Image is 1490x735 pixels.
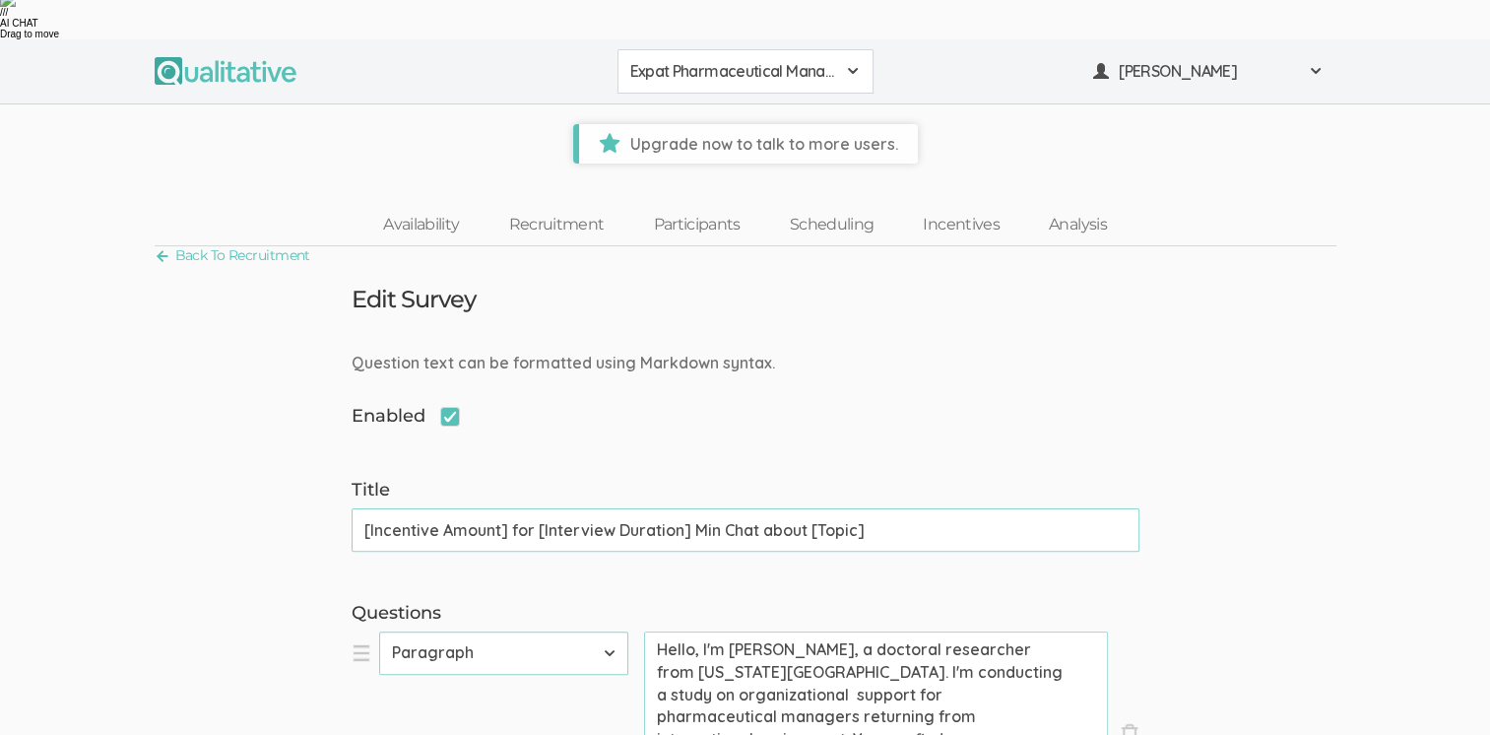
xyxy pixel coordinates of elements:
h3: Edit Survey [352,287,476,312]
label: Title [352,478,1139,503]
a: Analysis [1024,204,1132,246]
button: Expat Pharmaceutical Managers [617,49,874,94]
iframe: Chat Widget [1392,640,1490,735]
a: Scheduling [765,204,899,246]
a: Back To Recruitment [155,242,310,269]
span: Enabled [352,404,460,430]
span: [PERSON_NAME] [1119,60,1296,83]
span: Expat Pharmaceutical Managers [630,60,835,83]
div: Question text can be formatted using Markdown syntax. [337,352,1154,374]
img: Qualitative [155,57,296,85]
a: Incentives [898,204,1024,246]
a: Recruitment [484,204,628,246]
label: Questions [352,601,1139,627]
a: Availability [358,204,484,246]
button: [PERSON_NAME] [1080,49,1336,94]
a: Upgrade now to talk to more users. [573,124,918,164]
a: Participants [628,204,764,246]
span: Upgrade now to talk to more users. [579,124,918,164]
